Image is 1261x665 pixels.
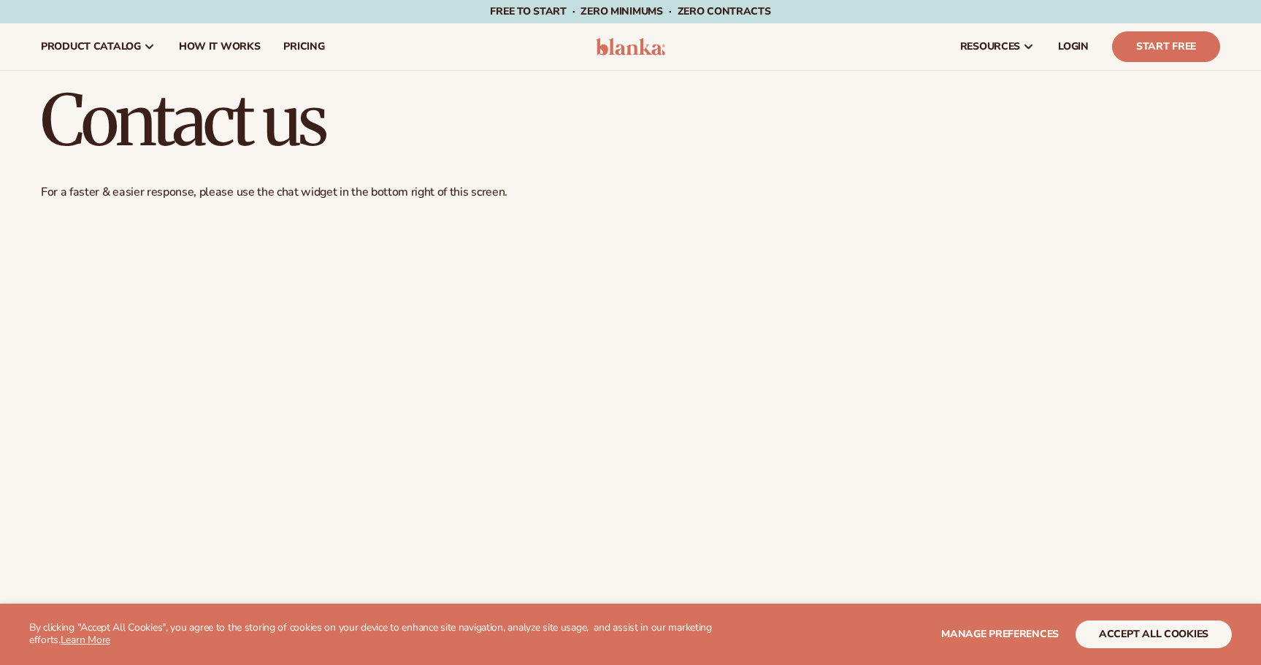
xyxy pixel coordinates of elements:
a: product catalog [29,23,167,70]
button: Manage preferences [941,620,1059,648]
a: LOGIN [1046,23,1100,70]
span: How It Works [179,41,261,53]
p: By clicking "Accept All Cookies", you agree to the storing of cookies on your device to enhance s... [29,622,748,647]
img: logo [596,38,665,55]
span: Free to start · ZERO minimums · ZERO contracts [490,4,770,18]
span: product catalog [41,41,141,53]
a: Learn More [61,633,110,647]
h1: Contact us [41,85,1220,155]
button: accept all cookies [1076,620,1232,648]
a: pricing [272,23,336,70]
iframe: Contact Us Form [41,212,1220,605]
span: Manage preferences [941,627,1059,641]
a: How It Works [167,23,272,70]
p: For a faster & easier response, please use the chat widget in the bottom right of this screen. [41,185,1220,200]
a: resources [948,23,1046,70]
a: Start Free [1112,31,1220,62]
span: LOGIN [1058,41,1089,53]
span: pricing [283,41,324,53]
span: resources [960,41,1020,53]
